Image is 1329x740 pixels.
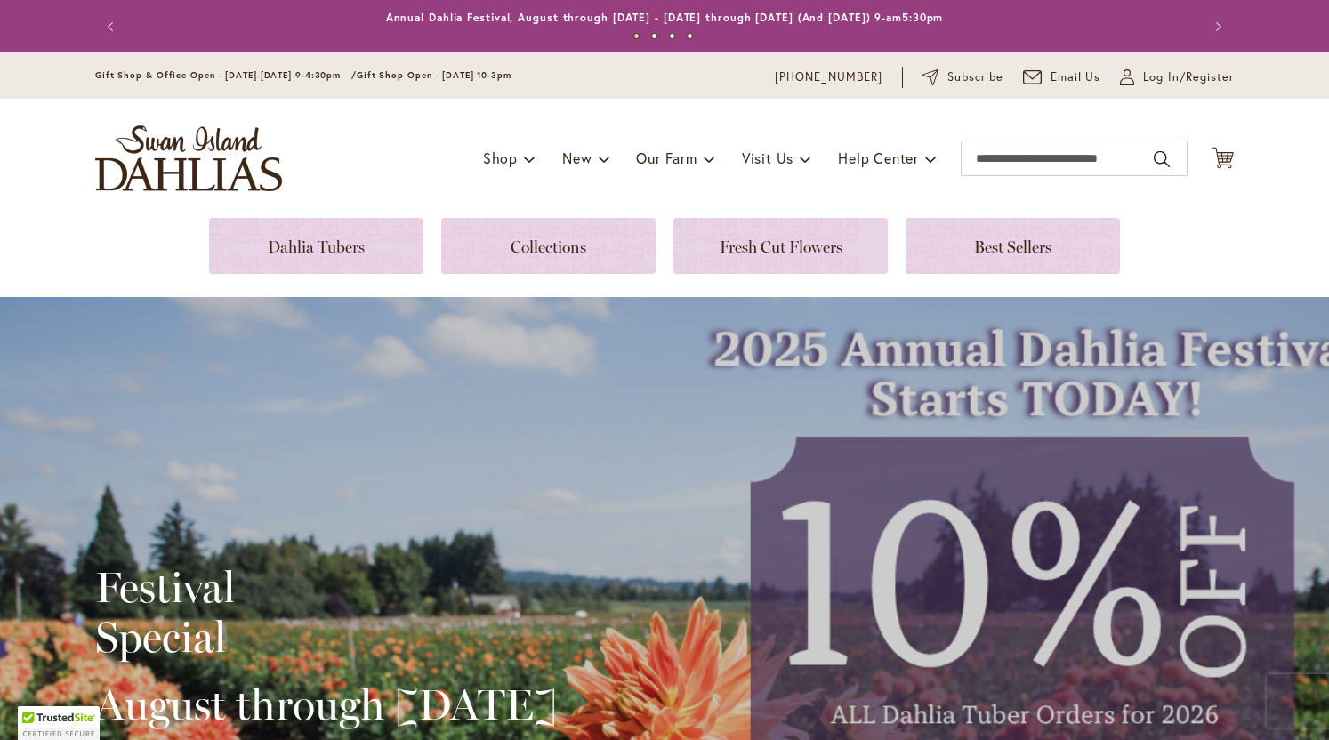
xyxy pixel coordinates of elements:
a: Email Us [1023,68,1101,86]
button: Next [1198,9,1234,44]
span: Help Center [838,149,919,167]
a: Subscribe [922,68,1003,86]
h2: Festival Special [95,562,557,662]
button: 1 of 4 [633,33,640,39]
span: Subscribe [947,68,1003,86]
span: Visit Us [742,149,793,167]
a: [PHONE_NUMBER] [775,68,882,86]
button: 2 of 4 [651,33,657,39]
span: Log In/Register [1143,68,1234,86]
a: Log In/Register [1120,68,1234,86]
span: Gift Shop & Office Open - [DATE]-[DATE] 9-4:30pm / [95,69,357,81]
button: 3 of 4 [669,33,675,39]
a: store logo [95,125,282,191]
button: Previous [95,9,131,44]
h2: August through [DATE] [95,680,557,729]
span: Gift Shop Open - [DATE] 10-3pm [357,69,511,81]
button: 4 of 4 [687,33,693,39]
span: Shop [483,149,518,167]
span: Email Us [1051,68,1101,86]
span: New [562,149,592,167]
a: Annual Dahlia Festival, August through [DATE] - [DATE] through [DATE] (And [DATE]) 9-am5:30pm [386,11,944,24]
span: Our Farm [636,149,697,167]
